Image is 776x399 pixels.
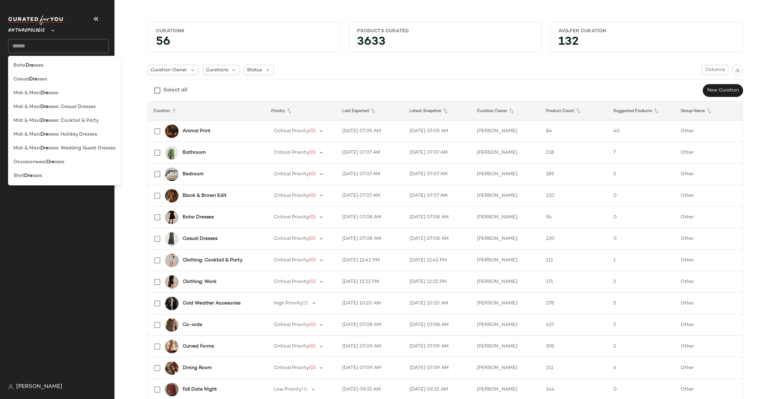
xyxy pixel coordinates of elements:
div: Avg.per Curation [558,28,735,34]
td: [DATE] 07:09 AM [404,336,472,357]
span: Critical Priority [274,322,309,327]
td: [PERSON_NAME] [472,357,541,379]
td: [PERSON_NAME] [472,185,541,207]
td: 1 [608,250,675,271]
b: Dre [40,131,48,138]
td: 210 [541,185,608,207]
td: [PERSON_NAME] [472,120,541,142]
span: sses: Casual Dresses [48,103,96,110]
span: Critical Priority [274,129,309,134]
td: 0 [608,207,675,228]
td: [PERSON_NAME] [472,314,541,336]
b: Co-ords [183,321,202,328]
td: 198 [541,336,608,357]
img: 4130839430020_007_e2 [165,254,179,267]
span: Critical Priority [274,236,309,241]
b: Dining Room [183,364,212,371]
td: [DATE] 07:09 AM [337,357,404,379]
b: Dre [26,62,34,69]
td: [DATE] 07:09 AM [404,357,472,379]
div: Curations [156,28,332,34]
b: Clothing: Cocktail & Party [183,257,243,264]
img: 4115443330058_023_e5 [165,318,179,332]
b: Animal Print [183,128,211,135]
td: [DATE] 07:07 AM [337,164,404,185]
span: Status [247,67,262,74]
td: [PERSON_NAME] [472,207,541,228]
img: svg%3e [8,384,13,390]
td: [DATE] 07:08 AM [404,314,472,336]
td: [DATE] 07:08 AM [337,207,404,228]
span: (0) [309,258,316,263]
td: [DATE] 07:09 AM [337,336,404,357]
span: Occasionwear [13,158,46,166]
span: (0) [309,215,316,220]
td: Other [675,120,743,142]
td: [PERSON_NAME] [472,164,541,185]
b: Black & Brown Edit [183,192,227,199]
b: Dre [24,172,32,179]
b: Cold Weather Accesories [183,300,240,307]
td: 2 [608,314,675,336]
td: Other [675,357,743,379]
img: svg%3e [735,68,740,72]
td: 218 [541,142,608,164]
b: Bathroom [183,149,206,156]
td: 7 [608,142,675,164]
span: sses: Wedding Guest Dresses [48,145,116,152]
span: Midi & Maxi [13,131,40,138]
th: Suggested Products [608,102,675,120]
td: [DATE] 12:22 PM [404,271,472,293]
span: sses [55,158,64,166]
td: 2 [608,164,675,185]
span: (0) [309,344,316,349]
img: 4130911810248_020_e [165,275,179,289]
span: sses [48,89,58,97]
td: Other [675,164,743,185]
b: Dre [40,89,48,97]
td: [DATE] 07:08 AM [404,207,472,228]
td: 5 [608,293,675,314]
td: Other [675,228,743,250]
b: Dre [40,145,48,152]
span: (0) [309,172,316,177]
div: Select all [163,86,187,95]
img: 4134617550003_020_b4 [165,189,179,203]
td: [DATE] 07:08 AM [337,314,404,336]
td: [DATE] 07:07 AM [337,142,404,164]
div: 132 [553,37,740,49]
th: Priority [266,102,337,120]
span: Critical Priority [274,344,309,349]
span: (1) [302,301,308,306]
td: 2 [608,336,675,357]
td: [DATE] 07:07 AM [337,185,404,207]
span: (0) [309,365,316,370]
td: 2 [608,271,675,293]
td: 278 [541,293,608,314]
td: Other [675,142,743,164]
td: Other [675,207,743,228]
span: Boho [13,62,26,69]
span: (0) [309,150,316,155]
span: Critical Priority [274,172,309,177]
img: 4279346380001_030_b3 [165,232,179,246]
span: [PERSON_NAME] [16,383,62,391]
span: Critical Priority [274,279,309,284]
span: Midi & Maxi [13,103,40,110]
img: 4112937830068_061_b [165,383,179,396]
span: sses [32,172,42,179]
img: 4133940870035_000_e20 [165,124,179,138]
span: Critical Priority [274,215,309,220]
span: Critical Priority [274,193,309,198]
td: Other [675,336,743,357]
span: (0) [309,236,316,241]
span: Casual [13,76,29,83]
td: [DATE] 07:05 AM [337,120,404,142]
span: Critical Priority [274,150,309,155]
span: Critical Priority [274,258,309,263]
span: (0) [309,322,316,327]
span: (0) [309,129,316,134]
span: (0) [309,193,316,198]
span: High Priority [274,301,302,306]
div: Products Curated [357,28,533,34]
